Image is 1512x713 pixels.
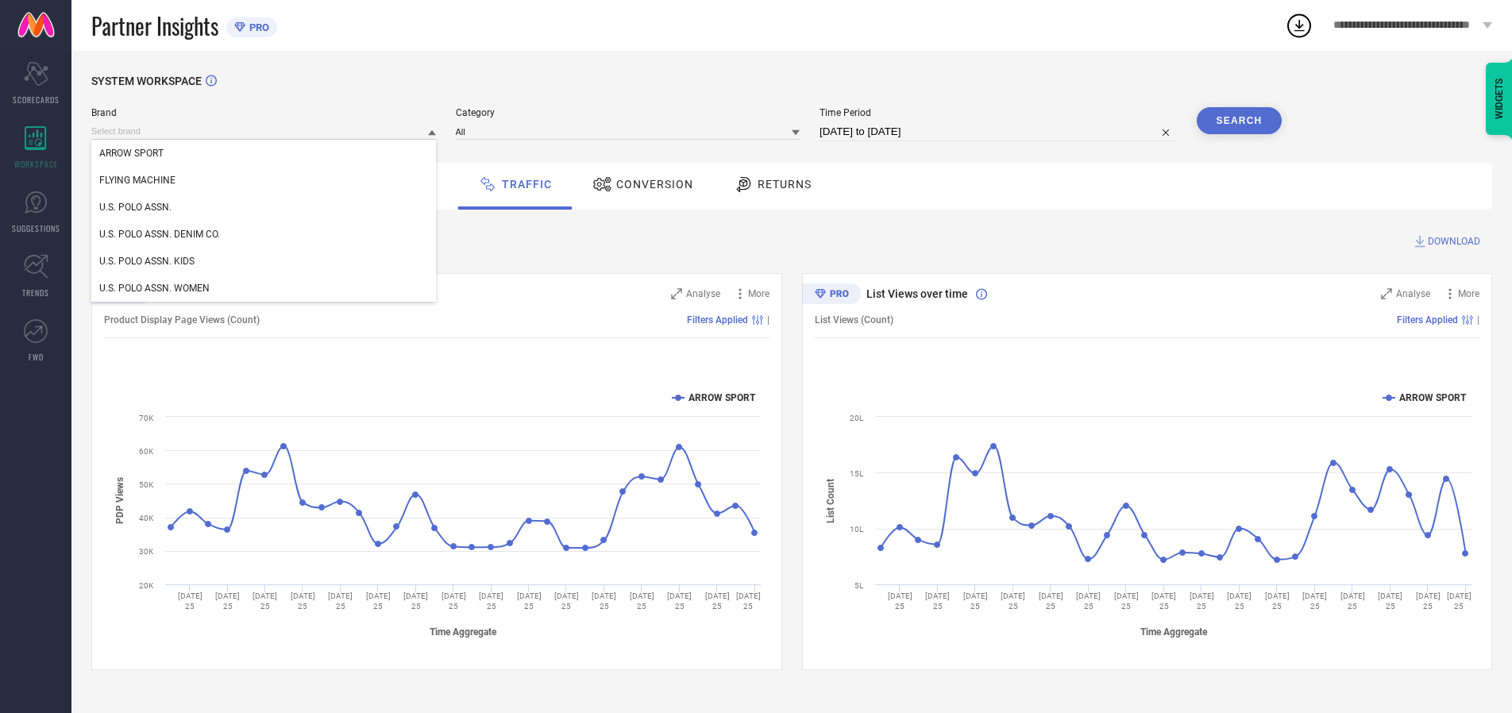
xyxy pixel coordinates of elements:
text: 40K [139,514,154,522]
text: [DATE] 25 [291,592,315,611]
text: [DATE] 25 [888,592,912,611]
span: WORKSPACE [14,158,58,170]
text: 15L [850,469,864,478]
text: [DATE] 25 [328,592,353,611]
text: [DATE] 25 [253,592,277,611]
span: DOWNLOAD [1428,233,1480,249]
span: Time Period [820,107,1177,118]
text: [DATE] 25 [1151,592,1176,611]
span: U.S. POLO ASSN. KIDS [99,256,195,267]
span: Filters Applied [687,314,748,326]
span: Returns [758,178,812,191]
span: PRO [245,21,269,33]
span: | [767,314,769,326]
div: U.S. POLO ASSN. [91,194,436,221]
span: Filters Applied [1397,314,1458,326]
text: [DATE] 25 [1076,592,1101,611]
text: 5L [854,581,864,590]
text: 30K [139,547,154,556]
span: FWD [29,351,44,363]
text: ARROW SPORT [688,392,756,403]
text: [DATE] 25 [403,592,428,611]
div: U.S. POLO ASSN. DENIM CO. [91,221,436,248]
tspan: Time Aggregate [430,626,497,638]
div: U.S. POLO ASSN. KIDS [91,248,436,275]
text: [DATE] 25 [1447,592,1471,611]
span: TRENDS [22,287,49,299]
div: Open download list [1285,11,1313,40]
text: [DATE] 25 [1001,592,1025,611]
text: 60K [139,447,154,456]
text: [DATE] 25 [705,592,730,611]
span: U.S. POLO ASSN. WOMEN [99,283,210,294]
text: [DATE] 25 [1114,592,1139,611]
text: 20K [139,581,154,590]
span: Product Display Page Views (Count) [104,314,260,326]
span: SUGGESTIONS [12,222,60,234]
text: [DATE] 25 [554,592,579,611]
span: U.S. POLO ASSN. [99,202,172,213]
span: Category [456,107,800,118]
tspan: Time Aggregate [1140,626,1208,638]
text: [DATE] 25 [592,592,616,611]
svg: Zoom [1381,288,1392,299]
text: [DATE] 25 [442,592,466,611]
span: Partner Insights [91,10,218,42]
text: [DATE] 25 [1265,592,1290,611]
text: 70K [139,414,154,422]
span: List Views (Count) [815,314,893,326]
tspan: PDP Views [114,477,125,524]
span: SCORECARDS [13,94,60,106]
text: [DATE] 25 [178,592,202,611]
input: Select brand [91,123,436,140]
text: [DATE] 25 [1416,592,1441,611]
div: U.S. POLO ASSN. WOMEN [91,275,436,302]
span: More [748,288,769,299]
svg: Zoom [671,288,682,299]
text: [DATE] 25 [925,592,950,611]
span: List Views over time [866,287,968,300]
text: [DATE] 25 [215,592,240,611]
span: U.S. POLO ASSN. DENIM CO. [99,229,220,240]
div: ARROW SPORT [91,140,436,167]
text: ARROW SPORT [1399,392,1467,403]
text: [DATE] 25 [366,592,391,611]
span: ARROW SPORT [99,148,164,159]
button: Search [1197,107,1282,134]
text: [DATE] 25 [479,592,503,611]
input: Select time period [820,122,1177,141]
text: 20L [850,414,864,422]
div: FLYING MACHINE [91,167,436,194]
text: [DATE] 25 [667,592,692,611]
div: Premium [802,283,861,307]
text: 50K [139,480,154,489]
span: | [1477,314,1479,326]
text: [DATE] 25 [1340,592,1365,611]
text: [DATE] 25 [1378,592,1402,611]
span: SYSTEM WORKSPACE [91,75,202,87]
span: More [1458,288,1479,299]
text: [DATE] 25 [963,592,988,611]
text: [DATE] 25 [1039,592,1063,611]
text: [DATE] 25 [630,592,654,611]
text: [DATE] 25 [1190,592,1214,611]
text: [DATE] 25 [1302,592,1327,611]
text: [DATE] 25 [1227,592,1252,611]
text: [DATE] 25 [517,592,542,611]
span: Analyse [686,288,720,299]
span: Conversion [616,178,693,191]
text: [DATE] 25 [736,592,761,611]
span: FLYING MACHINE [99,175,175,186]
tspan: List Count [825,479,836,523]
text: 10L [850,525,864,534]
span: Brand [91,107,436,118]
span: Traffic [502,178,552,191]
span: Analyse [1396,288,1430,299]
